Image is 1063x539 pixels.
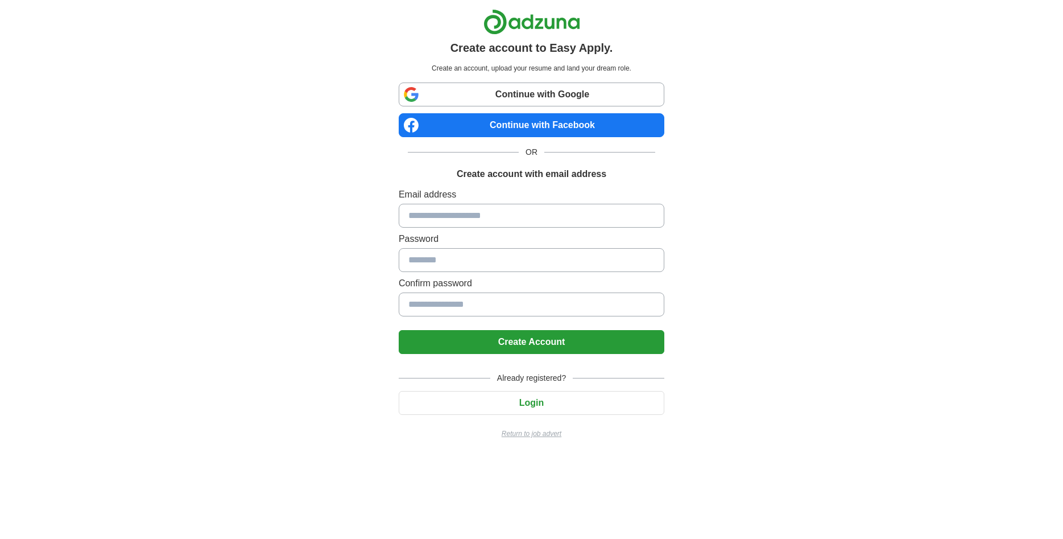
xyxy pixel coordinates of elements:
span: OR [519,146,544,158]
a: Return to job advert [399,429,664,439]
h1: Create account to Easy Apply. [450,39,613,56]
label: Email address [399,188,664,201]
span: Already registered? [490,372,573,384]
label: Confirm password [399,277,664,290]
h1: Create account with email address [457,167,606,181]
a: Continue with Google [399,83,664,106]
button: Login [399,391,664,415]
label: Password [399,232,664,246]
p: Create an account, upload your resume and land your dream role. [401,63,662,73]
a: Continue with Facebook [399,113,664,137]
a: Login [399,398,664,408]
button: Create Account [399,330,664,354]
img: Adzuna logo [483,9,580,35]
